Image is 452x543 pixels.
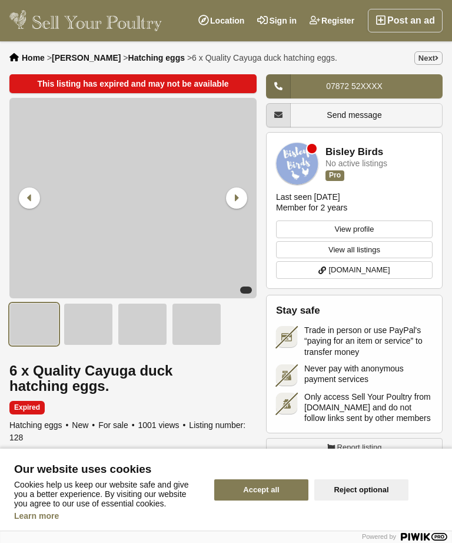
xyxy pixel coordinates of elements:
img: 6 x Quality Cayuga duck hatching eggs. - 1/4 [9,98,257,298]
span: Trade in person or use PayPal's “paying for an item or service” to transfer money [304,325,433,357]
span: For sale [98,420,135,430]
div: Member for 2 years [276,202,347,213]
li: > [123,53,185,62]
a: Register [303,9,361,32]
button: Accept all [214,479,308,501]
div: Pro [325,170,344,180]
h2: Stay safe [276,305,433,317]
span: Our website uses cookies [14,463,200,475]
span: Never pay with anonymous payment services [304,363,433,384]
a: [PERSON_NAME] [52,53,121,62]
img: 6 x Quality Cayuga duck hatching eggs. - 1 [9,303,59,345]
a: View profile [276,221,433,238]
span: Powered by [362,533,396,540]
span: Send message [327,110,381,120]
img: 6 x Quality Cayuga duck hatching eggs. - 4 [172,303,221,345]
span: [DOMAIN_NAME] [328,264,390,276]
span: New [72,420,96,430]
span: 07872 52XXXX [326,81,383,91]
a: Home [22,53,45,62]
span: 1001 views [138,420,187,430]
span: Hatching eggs [9,420,69,430]
span: Only access Sell Your Poultry from [DOMAIN_NAME] and do not follow links sent by other members [304,391,433,424]
li: > [47,53,121,62]
span: Report listing [337,442,382,453]
a: Location [192,9,251,32]
div: No active listings [325,159,387,168]
h1: 6 x Quality Cayuga duck hatching eggs. [9,363,257,394]
span: Expired [9,401,45,414]
a: [DOMAIN_NAME] [276,261,433,279]
a: Bisley Birds [325,147,383,158]
div: This listing has expired and may not be available [9,74,257,93]
a: Post an ad [368,9,443,32]
p: Cookies help us keep our website safe and give you a better experience. By visiting our website y... [14,480,200,508]
div: Member is offline [307,144,317,153]
a: Learn more [14,511,59,521]
a: 07872 52XXXX [266,74,443,98]
div: Last seen [DATE] [276,192,340,202]
li: > [187,53,337,62]
a: Hatching eggs [128,53,185,62]
a: View all listings [276,241,433,259]
img: 6 x Quality Cayuga duck hatching eggs. - 2 [64,303,113,345]
span: 6 x Quality Cayuga duck hatching eggs. [192,53,337,62]
img: Bisley Birds [276,142,318,185]
img: 6 x Quality Cayuga duck hatching eggs. - 3 [118,303,167,345]
button: Reject optional [314,479,408,501]
a: Sign in [251,9,303,32]
a: Send message [266,103,443,127]
a: Next [414,51,443,65]
a: Report listing [266,438,443,457]
img: Sell Your Poultry [9,9,162,32]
